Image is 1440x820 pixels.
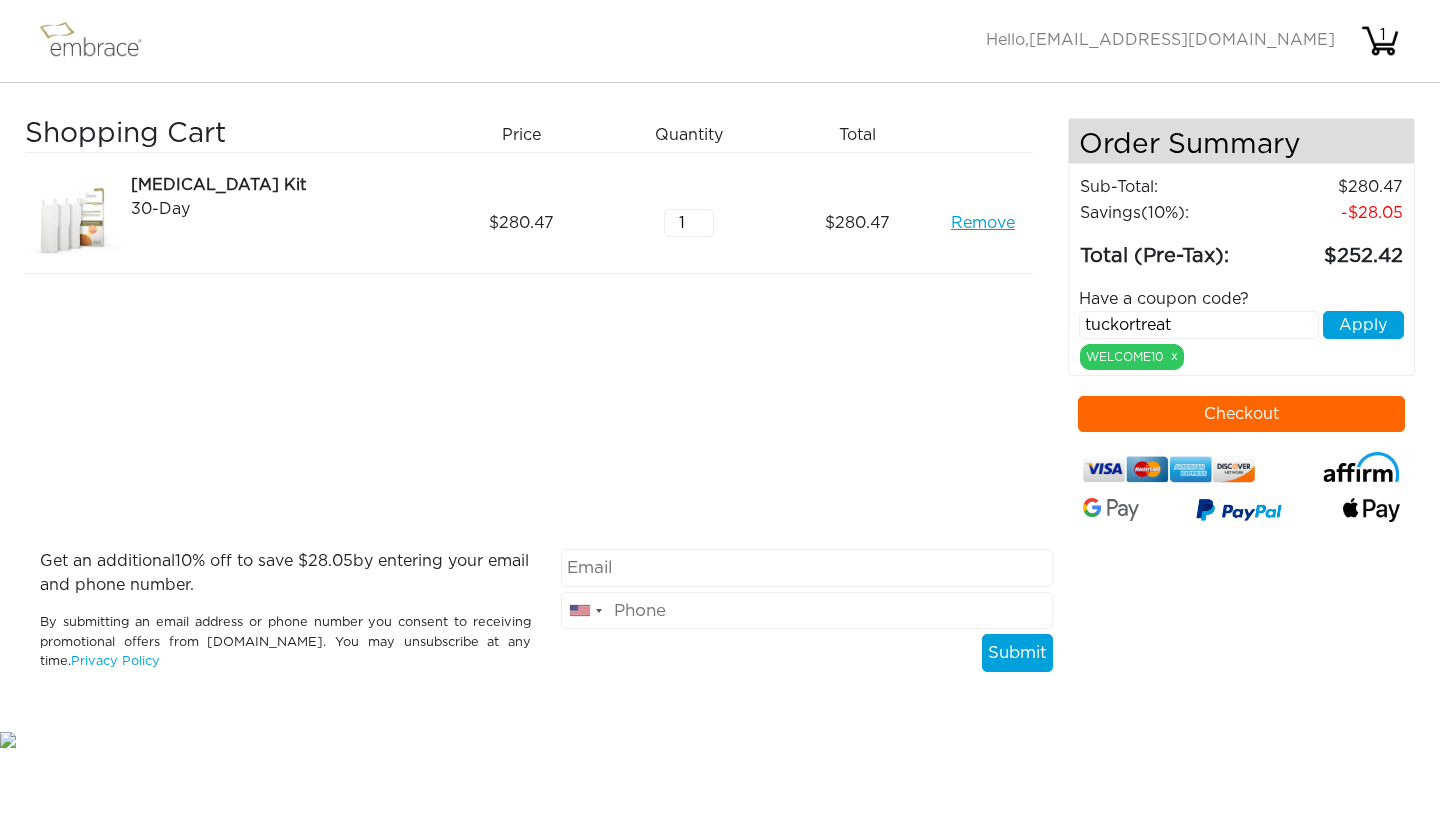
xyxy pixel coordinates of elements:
span: 280.47 [489,211,554,235]
p: By submitting an email address or phone number you consent to receiving promotional offers from [... [40,613,531,671]
span: 28.05 [308,553,353,569]
h4: Order Summary [1069,119,1415,164]
div: Price [445,118,613,152]
p: Get an additional % off to save $ by entering your email and phone number. [40,549,531,597]
img: beb8096c-8da6-11e7-b488-02e45ca4b85b.jpeg [25,173,125,273]
td: 252.42 [1258,226,1404,272]
span: 10 [175,553,192,569]
img: paypal-v3.png [1196,494,1282,529]
img: logo.png [35,16,165,66]
div: Have a coupon code? [1064,287,1420,311]
img: cart [1360,21,1400,61]
span: Quantity [655,123,723,147]
img: affirm-logo.svg [1323,452,1400,482]
button: Apply [1323,311,1404,339]
div: United States: +1 [562,593,608,629]
img: Google-Pay-Logo.svg [1083,498,1140,520]
span: [EMAIL_ADDRESS][DOMAIN_NAME] [1029,32,1335,48]
img: credit-cards.png [1083,452,1256,488]
h3: Shopping Cart [25,118,430,152]
span: Hello, [986,32,1335,48]
td: 28.05 [1258,200,1404,226]
a: x [1171,347,1178,365]
a: Remove [951,211,1015,235]
div: 30-Day [131,197,430,221]
td: Total (Pre-Tax): [1079,226,1258,272]
button: Checkout [1078,396,1406,432]
span: 280.47 [825,211,890,235]
button: Submit [982,634,1053,672]
td: Savings : [1079,200,1258,226]
td: 280.47 [1258,174,1404,200]
div: Total [781,118,949,152]
div: WELCOME10 [1080,344,1184,370]
input: Phone [561,592,1052,630]
img: fullApplePay.png [1343,498,1400,521]
td: Sub-Total: [1079,174,1258,200]
a: 1 [1360,32,1400,48]
div: 1 [1363,23,1403,47]
input: Email [561,549,1052,587]
div: [MEDICAL_DATA] Kit [131,173,430,197]
a: Privacy Policy [71,655,160,668]
span: (10%) [1141,205,1185,221]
